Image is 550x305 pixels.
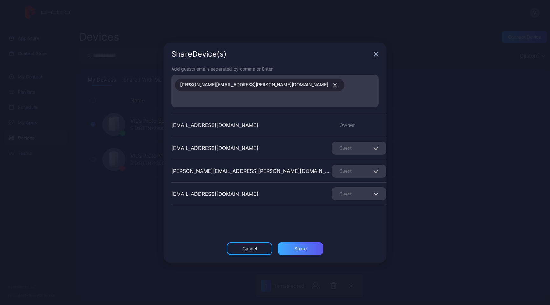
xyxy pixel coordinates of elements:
div: Cancel [243,246,257,251]
button: Guest [332,142,386,155]
button: Guest [332,165,386,178]
button: Share [278,242,323,255]
div: [EMAIL_ADDRESS][DOMAIN_NAME] [171,121,258,129]
div: [EMAIL_ADDRESS][DOMAIN_NAME] [171,190,258,198]
div: Share [294,246,307,251]
div: [PERSON_NAME][EMAIL_ADDRESS][PERSON_NAME][DOMAIN_NAME] [171,167,332,175]
div: Add guests emails separated by comma or Enter [171,66,379,72]
div: Owner [332,121,386,129]
div: [EMAIL_ADDRESS][DOMAIN_NAME] [171,144,258,152]
button: Guest [332,187,386,200]
div: Share Device (s) [171,50,371,58]
span: [PERSON_NAME][EMAIL_ADDRESS][PERSON_NAME][DOMAIN_NAME] [180,81,328,89]
button: Cancel [227,242,272,255]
